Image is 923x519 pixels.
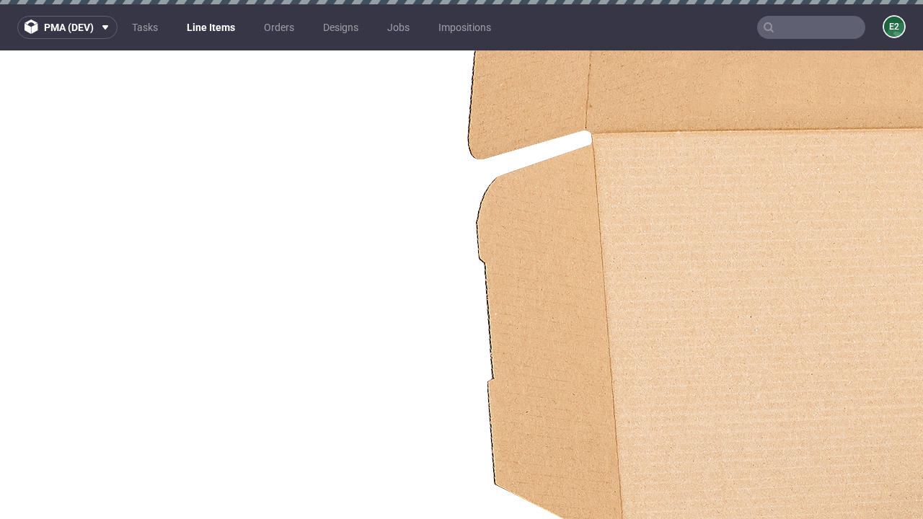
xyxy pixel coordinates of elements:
a: Tasks [123,16,167,39]
a: Orders [255,16,303,39]
a: Jobs [379,16,418,39]
a: Line Items [178,16,244,39]
a: Designs [314,16,367,39]
figcaption: e2 [884,17,904,37]
button: pma (dev) [17,16,118,39]
span: pma (dev) [44,22,94,32]
a: Impositions [430,16,500,39]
